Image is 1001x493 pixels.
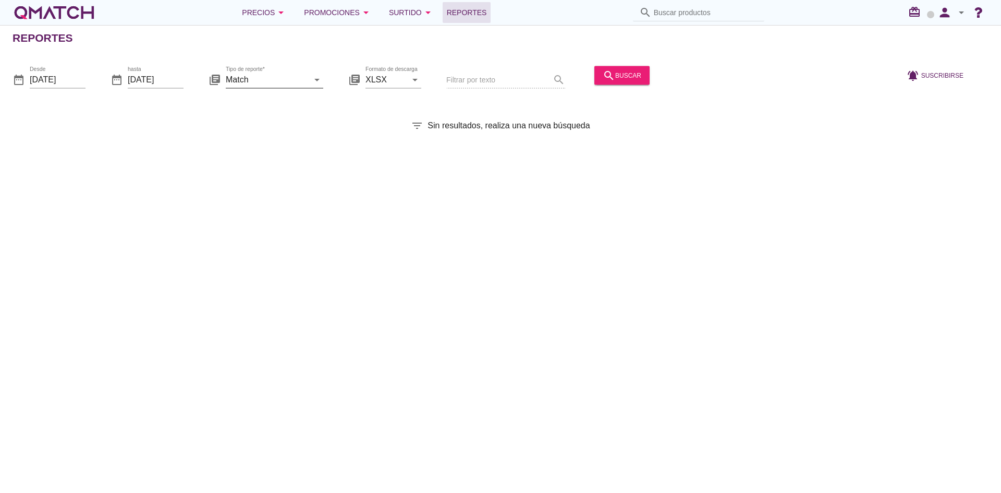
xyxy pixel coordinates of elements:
[128,71,184,88] input: hasta
[428,119,590,132] span: Sin resultados, realiza una nueva búsqueda
[447,6,487,19] span: Reportes
[30,71,86,88] input: Desde
[360,6,372,19] i: arrow_drop_down
[908,6,925,18] i: redeem
[411,119,423,132] i: filter_list
[907,69,921,81] i: notifications_active
[603,69,641,81] div: buscar
[443,2,491,23] a: Reportes
[111,73,123,86] i: date_range
[365,71,407,88] input: Formato de descarga
[242,6,287,19] div: Precios
[639,6,652,19] i: search
[209,73,221,86] i: library_books
[275,6,287,19] i: arrow_drop_down
[594,66,650,85] button: buscar
[304,6,372,19] div: Promociones
[13,73,25,86] i: date_range
[348,73,361,86] i: library_books
[389,6,434,19] div: Surtido
[311,73,323,86] i: arrow_drop_down
[296,2,381,23] button: Promociones
[381,2,443,23] button: Surtido
[654,4,758,21] input: Buscar productos
[226,71,309,88] input: Tipo de reporte*
[409,73,421,86] i: arrow_drop_down
[422,6,434,19] i: arrow_drop_down
[898,66,972,85] button: Suscribirse
[921,70,963,80] span: Suscribirse
[955,6,968,19] i: arrow_drop_down
[603,69,615,81] i: search
[13,30,73,46] h2: Reportes
[234,2,296,23] button: Precios
[934,5,955,20] i: person
[13,2,96,23] a: white-qmatch-logo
